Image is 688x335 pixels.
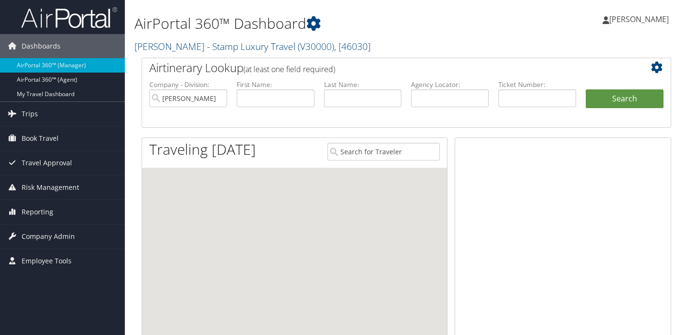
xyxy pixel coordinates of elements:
span: (at least one field required) [243,64,335,74]
span: Book Travel [22,126,59,150]
label: Agency Locator: [411,80,489,89]
h1: Traveling [DATE] [149,139,256,160]
label: Company - Division: [149,80,227,89]
span: Reporting [22,200,53,224]
span: [PERSON_NAME] [609,14,669,25]
a: [PERSON_NAME] - Stamp Luxury Travel [134,40,371,53]
span: Company Admin [22,224,75,248]
span: Risk Management [22,175,79,199]
span: Travel Approval [22,151,72,175]
label: First Name: [237,80,314,89]
span: Trips [22,102,38,126]
span: Employee Tools [22,249,72,273]
label: Last Name: [324,80,402,89]
span: , [ 46030 ] [334,40,371,53]
button: Search [586,89,664,109]
input: Search for Traveler [327,143,440,161]
h1: AirPortal 360™ Dashboard [134,13,497,34]
a: [PERSON_NAME] [603,5,678,34]
span: Dashboards [22,34,60,58]
label: Ticket Number: [498,80,576,89]
img: airportal-logo.png [21,6,117,29]
h2: Airtinerary Lookup [149,60,619,76]
span: ( V30000 ) [298,40,334,53]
